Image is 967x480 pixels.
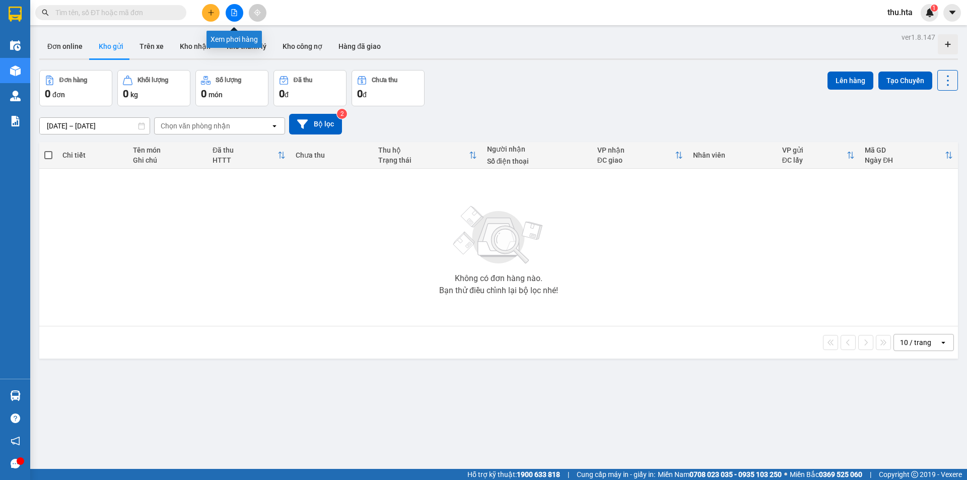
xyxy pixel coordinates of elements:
div: Số lượng [216,77,241,84]
span: plus [208,9,215,16]
span: | [870,469,871,480]
div: VP nhận [597,146,675,154]
div: Bạn thử điều chỉnh lại bộ lọc nhé! [439,287,558,295]
img: logo-vxr [9,7,22,22]
th: Toggle SortBy [860,142,957,169]
img: solution-icon [10,116,21,126]
th: Toggle SortBy [592,142,688,169]
span: Cung cấp máy in - giấy in: [577,469,655,480]
div: ver 1.8.147 [902,32,935,43]
span: notification [11,436,20,446]
img: icon-new-feature [925,8,934,17]
img: warehouse-icon [10,65,21,76]
span: ⚪️ [784,472,787,476]
div: Không có đơn hàng nào. [455,275,542,283]
div: Trạng thái [378,156,468,164]
span: đ [363,91,367,99]
span: thu.hta [879,6,921,19]
img: warehouse-icon [10,40,21,51]
button: plus [202,4,220,22]
div: Chi tiết [62,151,122,159]
button: Kho gửi [91,34,131,58]
span: kg [130,91,138,99]
span: 0 [357,88,363,100]
button: Kho nhận [172,34,219,58]
button: Bộ lọc [289,114,342,134]
th: Toggle SortBy [208,142,291,169]
span: copyright [911,471,918,478]
div: Người nhận [487,145,587,153]
strong: 0708 023 035 - 0935 103 250 [689,470,782,478]
div: Đã thu [213,146,278,154]
span: đơn [52,91,65,99]
span: 1 [932,5,936,12]
div: Ghi chú [133,156,202,164]
div: Đơn hàng [59,77,87,84]
button: Lên hàng [827,72,873,90]
strong: 0369 525 060 [819,470,862,478]
button: Khối lượng0kg [117,70,190,106]
button: Số lượng0món [195,70,268,106]
svg: open [939,338,947,347]
span: Miền Nam [658,469,782,480]
span: 0 [201,88,206,100]
div: Số điện thoại [487,157,587,165]
sup: 2 [337,109,347,119]
div: ĐC lấy [782,156,847,164]
span: | [568,469,569,480]
div: Chưa thu [372,77,397,84]
div: Tên món [133,146,202,154]
div: Thu hộ [378,146,468,154]
img: svg+xml;base64,PHN2ZyBjbGFzcz0ibGlzdC1wbHVnX19zdmciIHhtbG5zPSJodHRwOi8vd3d3LnczLm9yZy8yMDAwL3N2Zy... [448,200,549,270]
button: Kho công nợ [274,34,330,58]
sup: 1 [931,5,938,12]
span: question-circle [11,414,20,423]
th: Toggle SortBy [373,142,481,169]
div: Tạo kho hàng mới [938,34,958,54]
div: Mã GD [865,146,944,154]
button: Đơn hàng0đơn [39,70,112,106]
div: Chưa thu [296,151,369,159]
button: Kho thanh lý [219,34,274,58]
button: Hàng đã giao [330,34,389,58]
button: Đơn online [39,34,91,58]
span: caret-down [948,8,957,17]
button: Tạo Chuyến [878,72,932,90]
img: warehouse-icon [10,390,21,401]
button: Đã thu0đ [273,70,347,106]
div: 10 / trang [900,337,931,348]
span: 0 [123,88,128,100]
span: món [209,91,223,99]
div: Đã thu [294,77,312,84]
div: Khối lượng [137,77,168,84]
span: Miền Bắc [790,469,862,480]
div: HTTT [213,156,278,164]
div: Chọn văn phòng nhận [161,121,230,131]
span: Hỗ trợ kỹ thuật: [467,469,560,480]
span: 0 [45,88,50,100]
svg: open [270,122,279,130]
strong: 1900 633 818 [517,470,560,478]
button: caret-down [943,4,961,22]
span: file-add [231,9,238,16]
button: Chưa thu0đ [352,70,425,106]
span: search [42,9,49,16]
div: ĐC giao [597,156,675,164]
span: 0 [279,88,285,100]
th: Toggle SortBy [777,142,860,169]
span: message [11,459,20,468]
button: Trên xe [131,34,172,58]
span: đ [285,91,289,99]
div: VP gửi [782,146,847,154]
span: aim [254,9,261,16]
input: Tìm tên, số ĐT hoặc mã đơn [55,7,174,18]
div: Nhân viên [693,151,772,159]
button: aim [249,4,266,22]
button: file-add [226,4,243,22]
div: Ngày ĐH [865,156,944,164]
input: Select a date range. [40,118,150,134]
img: warehouse-icon [10,91,21,101]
